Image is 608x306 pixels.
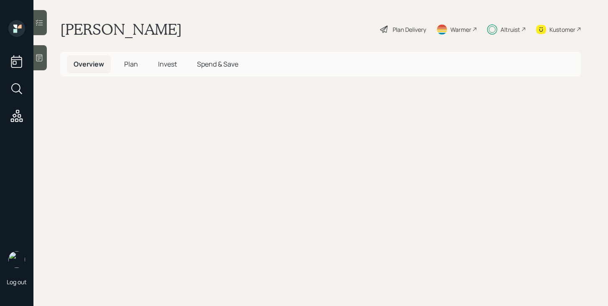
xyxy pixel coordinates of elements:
div: Altruist [501,25,520,34]
span: Overview [74,59,104,69]
div: Log out [7,278,27,286]
img: michael-russo-headshot.png [8,251,25,268]
span: Plan [124,59,138,69]
div: Plan Delivery [393,25,426,34]
h1: [PERSON_NAME] [60,20,182,39]
span: Invest [158,59,177,69]
div: Kustomer [549,25,575,34]
div: Warmer [450,25,471,34]
span: Spend & Save [197,59,238,69]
